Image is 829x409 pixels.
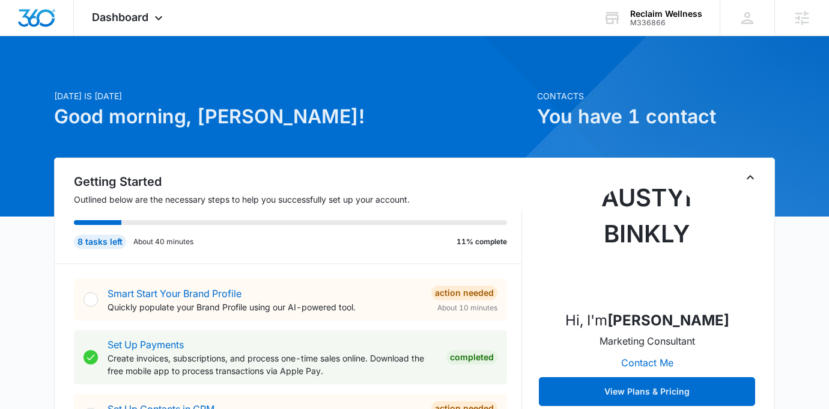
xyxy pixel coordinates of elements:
[630,9,702,19] div: account name
[108,301,422,313] p: Quickly populate your Brand Profile using our AI-powered tool.
[74,235,126,249] div: 8 tasks left
[108,288,241,300] a: Smart Start Your Brand Profile
[537,102,775,131] h1: You have 1 contact
[457,236,507,247] p: 11% complete
[92,11,148,23] span: Dashboard
[437,303,497,313] span: About 10 minutes
[54,102,530,131] h1: Good morning, [PERSON_NAME]!
[743,170,758,185] button: Toggle Collapse
[587,180,707,300] img: Austyn Binkly
[74,173,522,191] h2: Getting Started
[74,193,522,206] p: Outlined below are the necessary steps to help you successfully set up your account.
[630,19,702,27] div: account id
[133,236,193,247] p: About 40 minutes
[108,352,437,377] p: Create invoices, subscriptions, and process one-time sales online. Download the free mobile app t...
[446,350,497,364] div: Completed
[539,377,755,406] button: View Plans & Pricing
[537,90,775,102] p: Contacts
[54,90,530,102] p: [DATE] is [DATE]
[607,312,729,329] strong: [PERSON_NAME]
[600,334,695,348] p: Marketing Consultant
[609,348,685,377] button: Contact Me
[431,286,497,300] div: Action Needed
[108,339,184,351] a: Set Up Payments
[565,310,729,331] p: Hi, I'm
